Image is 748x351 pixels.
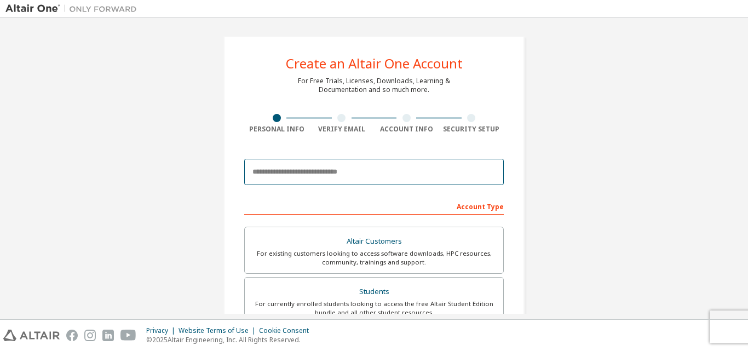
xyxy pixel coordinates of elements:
img: youtube.svg [120,330,136,341]
div: Security Setup [439,125,504,134]
div: For existing customers looking to access software downloads, HPC resources, community, trainings ... [251,249,497,267]
div: For currently enrolled students looking to access the free Altair Student Edition bundle and all ... [251,300,497,317]
p: © 2025 Altair Engineering, Inc. All Rights Reserved. [146,335,315,344]
div: Altair Customers [251,234,497,249]
div: For Free Trials, Licenses, Downloads, Learning & Documentation and so much more. [298,77,450,94]
div: Cookie Consent [259,326,315,335]
div: Personal Info [244,125,309,134]
div: Create an Altair One Account [286,57,463,70]
div: Account Info [374,125,439,134]
div: Students [251,284,497,300]
img: altair_logo.svg [3,330,60,341]
div: Verify Email [309,125,375,134]
img: Altair One [5,3,142,14]
div: Account Type [244,197,504,215]
img: linkedin.svg [102,330,114,341]
div: Website Terms of Use [179,326,259,335]
img: facebook.svg [66,330,78,341]
img: instagram.svg [84,330,96,341]
div: Privacy [146,326,179,335]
